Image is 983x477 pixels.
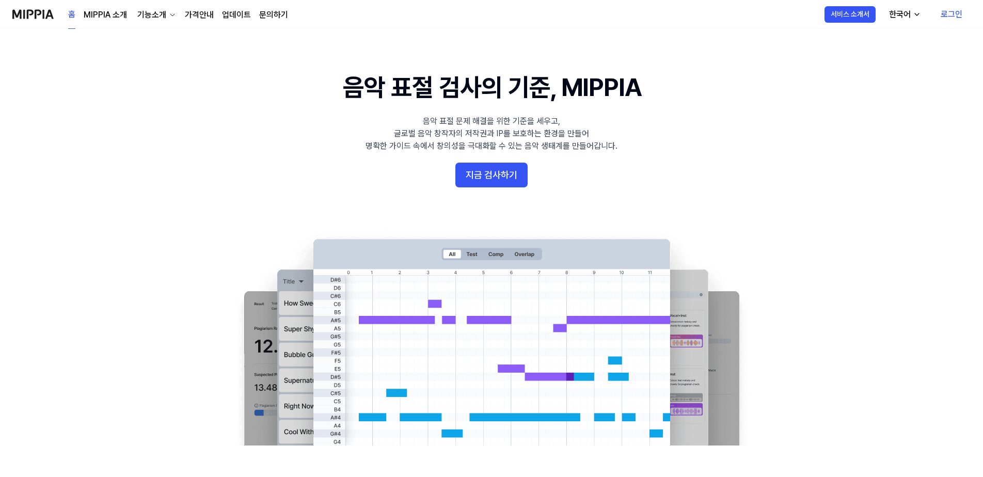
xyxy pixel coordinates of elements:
a: 홈 [68,1,75,29]
div: 기능소개 [135,9,168,21]
button: 서비스 소개서 [825,6,876,23]
a: MIPPIA 소개 [84,9,127,21]
button: 기능소개 [135,9,177,21]
div: 한국어 [887,8,913,21]
a: 가격안내 [185,9,214,21]
div: 음악 표절 문제 해결을 위한 기준을 세우고, 글로벌 음악 창작자의 저작권과 IP를 보호하는 환경을 만들어 명확한 가이드 속에서 창의성을 극대화할 수 있는 음악 생태계를 만들어... [366,115,617,152]
img: main Image [223,229,760,446]
button: 지금 검사하기 [455,163,528,187]
h1: 음악 표절 검사의 기준, MIPPIA [343,70,641,105]
a: 업데이트 [222,9,251,21]
button: 한국어 [881,4,927,25]
a: 문의하기 [259,9,288,21]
